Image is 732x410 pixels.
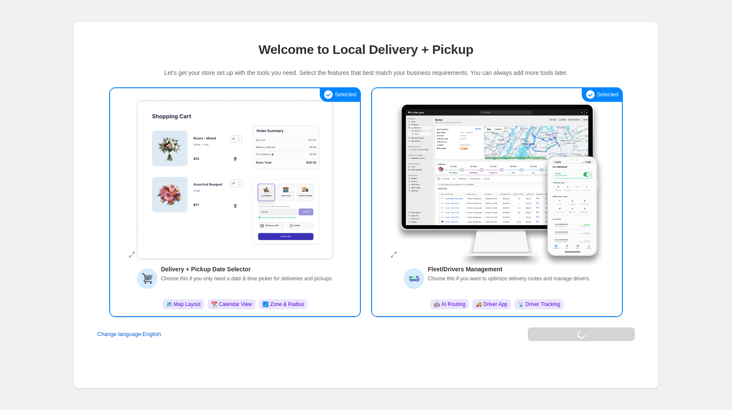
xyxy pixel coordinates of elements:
img: Simple Delivery Scheduler [128,95,342,265]
span: 🗺️ Map Layout [166,301,201,308]
span: 📆 Calendar View [211,301,252,308]
p: Let's get your store set up with the tools you need. Select the features that best match your bus... [97,68,635,77]
span: 📡 Driver Tracking [518,301,560,308]
p: Choose this if you only need a date & time picker for deliveries and pickups. [161,275,333,282]
p: Choose this if you want to optimize delivery routes and manage drivers. [428,275,590,282]
span: 🗾 Zone & Radius [262,301,304,308]
h3: Delivery + Pickup Date Selector [161,265,333,273]
span: Selected [597,90,619,99]
h3: Fleet/Drivers Management [428,265,590,273]
button: Change language:English [97,331,161,337]
img: cart [142,273,152,284]
span: 🤖 AI Routing [434,301,465,308]
span: Selected [335,90,357,99]
img: Smart Routing & Driver Tools [390,95,604,265]
span: 🚚 Driver App [476,301,507,308]
img: van [409,273,419,284]
p: Welcome to Local Delivery + Pickup [97,41,635,58]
